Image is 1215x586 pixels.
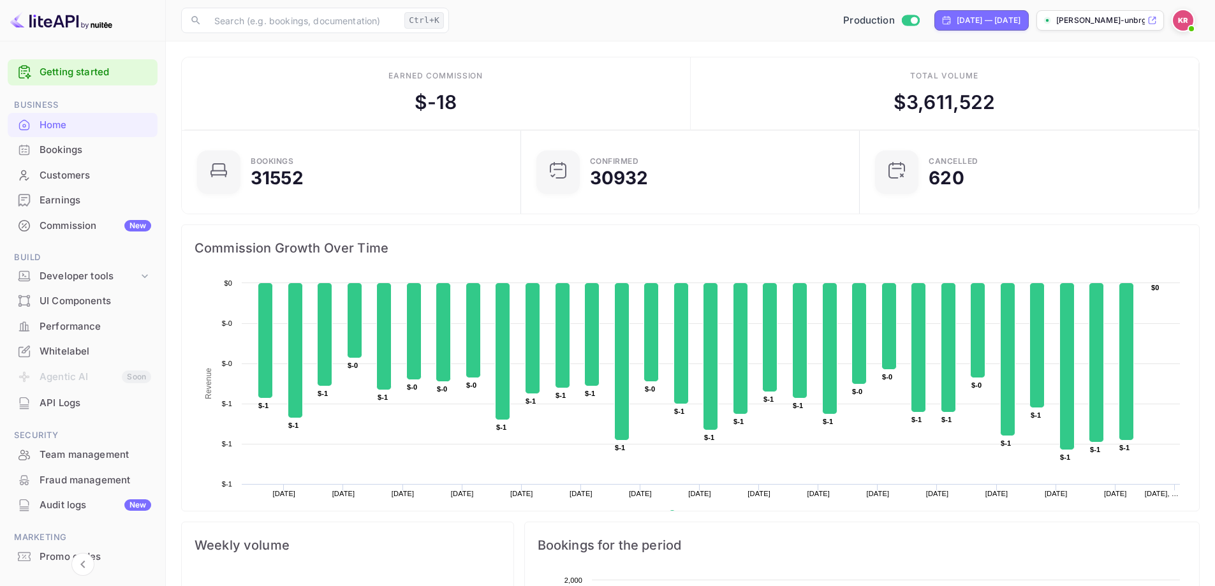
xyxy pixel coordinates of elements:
[40,473,151,488] div: Fraud management
[224,279,232,287] text: $0
[195,238,1186,258] span: Commission Growth Over Time
[40,448,151,462] div: Team management
[910,70,978,82] div: Total volume
[40,344,151,359] div: Whitelabel
[882,373,892,381] text: $-0
[10,10,112,31] img: LiteAPI logo
[348,362,358,369] text: $-0
[40,294,151,309] div: UI Components
[8,188,158,212] a: Earnings
[1119,444,1130,451] text: $-1
[645,385,655,393] text: $-0
[8,391,158,416] div: API Logs
[332,490,355,497] text: [DATE]
[1056,15,1145,26] p: [PERSON_NAME]-unbrg.[PERSON_NAME]...
[8,314,158,339] div: Performance
[1173,10,1193,31] img: Kobus Roux
[273,490,296,497] text: [DATE]
[437,385,447,393] text: $-0
[1090,446,1100,453] text: $-1
[681,510,713,519] text: Revenue
[526,397,536,405] text: $-1
[763,395,774,403] text: $-1
[985,490,1008,497] text: [DATE]
[318,390,328,397] text: $-1
[688,490,711,497] text: [DATE]
[1031,411,1041,419] text: $-1
[8,138,158,161] a: Bookings
[8,113,158,136] a: Home
[8,493,158,518] div: Audit logsNew
[564,576,582,584] text: 2,000
[8,468,158,492] a: Fraud management
[40,550,151,564] div: Promo codes
[510,490,533,497] text: [DATE]
[8,339,158,363] a: Whitelabel
[1145,490,1179,497] text: [DATE], …
[1045,490,1068,497] text: [DATE]
[8,98,158,112] span: Business
[71,553,94,576] button: Collapse navigation
[388,70,483,82] div: Earned commission
[251,169,304,187] div: 31552
[674,407,684,415] text: $-1
[823,418,833,425] text: $-1
[415,88,457,117] div: $ -18
[222,440,232,448] text: $-1
[207,8,399,33] input: Search (e.g. bookings, documentation)
[929,157,978,165] div: CANCELLED
[8,443,158,466] a: Team management
[8,314,158,338] a: Performance
[40,219,151,233] div: Commission
[222,319,232,327] text: $-0
[8,265,158,288] div: Developer tools
[629,490,652,497] text: [DATE]
[704,434,714,441] text: $-1
[288,421,298,429] text: $-1
[926,490,949,497] text: [DATE]
[8,251,158,265] span: Build
[538,535,1186,555] span: Bookings for the period
[392,490,415,497] text: [DATE]
[615,444,625,451] text: $-1
[8,188,158,213] div: Earnings
[40,396,151,411] div: API Logs
[8,59,158,85] div: Getting started
[8,113,158,138] div: Home
[957,15,1020,26] div: [DATE] — [DATE]
[40,118,151,133] div: Home
[843,13,895,28] span: Production
[407,383,417,391] text: $-0
[793,402,803,409] text: $-1
[40,168,151,183] div: Customers
[8,214,158,237] a: CommissionNew
[8,545,158,568] a: Promo codes
[40,143,151,157] div: Bookings
[40,65,151,80] a: Getting started
[1151,284,1160,291] text: $0
[8,289,158,314] div: UI Components
[852,388,862,395] text: $-0
[585,390,595,397] text: $-1
[867,490,890,497] text: [DATE]
[8,163,158,187] a: Customers
[451,490,474,497] text: [DATE]
[8,443,158,467] div: Team management
[894,88,996,117] div: $ 3,611,522
[40,319,151,334] div: Performance
[556,392,566,399] text: $-1
[378,393,388,401] text: $-1
[222,360,232,367] text: $-0
[8,545,158,569] div: Promo codes
[929,169,964,187] div: 620
[911,416,922,423] text: $-1
[1104,490,1127,497] text: [DATE]
[204,368,213,399] text: Revenue
[807,490,830,497] text: [DATE]
[590,157,639,165] div: Confirmed
[195,535,501,555] span: Weekly volume
[570,490,593,497] text: [DATE]
[8,289,158,312] a: UI Components
[8,468,158,493] div: Fraud management
[8,391,158,414] a: API Logs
